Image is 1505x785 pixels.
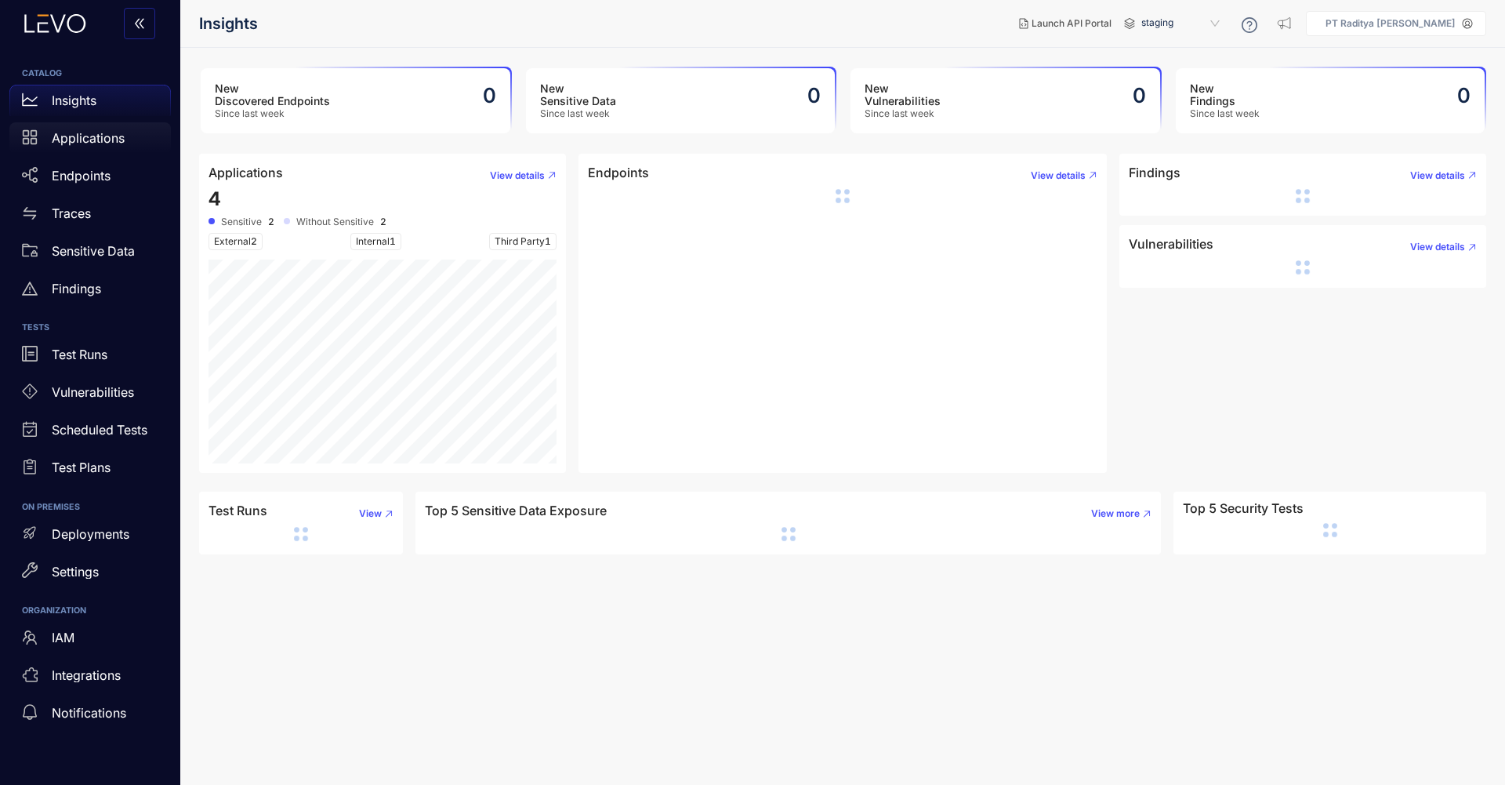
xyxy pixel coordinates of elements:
[865,82,941,107] h3: New Vulnerabilities
[133,17,146,31] span: double-left
[209,503,267,518] h4: Test Runs
[9,452,171,490] a: Test Plans
[22,503,158,512] h6: ON PREMISES
[1032,18,1112,29] span: Launch API Portal
[52,527,129,541] p: Deployments
[1091,508,1140,519] span: View more
[425,503,607,518] h4: Top 5 Sensitive Data Exposure
[380,216,386,227] b: 2
[22,205,38,221] span: swap
[588,165,649,180] h4: Endpoints
[268,216,274,227] b: 2
[22,630,38,645] span: team
[9,660,171,697] a: Integrations
[209,165,283,180] h4: Applications
[215,108,330,119] span: Since last week
[209,233,263,250] span: External
[199,15,258,33] span: Insights
[52,631,74,645] p: IAM
[52,668,121,682] p: Integrations
[1018,163,1097,188] button: View details
[9,518,171,556] a: Deployments
[52,282,101,296] p: Findings
[9,377,171,415] a: Vulnerabilities
[52,706,126,720] p: Notifications
[52,131,125,145] p: Applications
[52,385,134,399] p: Vulnerabilities
[807,84,821,107] h2: 0
[52,460,111,474] p: Test Plans
[296,216,374,227] span: Without Sensitive
[540,82,616,107] h3: New Sensitive Data
[1325,18,1456,29] p: PT Raditya [PERSON_NAME]
[22,323,158,333] h6: TESTS
[477,163,557,188] button: View details
[390,235,396,247] span: 1
[1398,234,1477,260] button: View details
[9,273,171,311] a: Findings
[52,169,111,183] p: Endpoints
[1129,237,1213,251] h4: Vulnerabilities
[1410,242,1465,253] span: View details
[1190,82,1260,107] h3: New Findings
[1133,84,1146,107] h2: 0
[251,235,257,247] span: 2
[9,122,171,160] a: Applications
[9,556,171,594] a: Settings
[52,565,99,579] p: Settings
[9,622,171,660] a: IAM
[483,84,496,107] h2: 0
[359,508,382,519] span: View
[52,206,91,220] p: Traces
[9,85,171,122] a: Insights
[22,69,158,78] h6: CATALOG
[22,281,38,296] span: warning
[1457,84,1471,107] h2: 0
[1190,108,1260,119] span: Since last week
[22,606,158,616] h6: ORGANIZATION
[1141,11,1223,36] span: staging
[1410,170,1465,181] span: View details
[9,340,171,377] a: Test Runs
[545,235,551,247] span: 1
[9,160,171,198] a: Endpoints
[1183,501,1304,515] h4: Top 5 Security Tests
[1006,11,1124,36] button: Launch API Portal
[1129,165,1180,180] h4: Findings
[9,415,171,452] a: Scheduled Tests
[490,170,545,181] span: View details
[1031,170,1086,181] span: View details
[9,697,171,735] a: Notifications
[865,108,941,119] span: Since last week
[540,108,616,119] span: Since last week
[9,198,171,235] a: Traces
[124,8,155,39] button: double-left
[209,187,221,210] span: 4
[1398,163,1477,188] button: View details
[215,82,330,107] h3: New Discovered Endpoints
[489,233,557,250] span: Third Party
[1079,501,1151,526] button: View more
[52,244,135,258] p: Sensitive Data
[52,347,107,362] p: Test Runs
[52,93,96,107] p: Insights
[221,216,262,227] span: Sensitive
[346,501,393,526] button: View
[9,235,171,273] a: Sensitive Data
[52,423,147,437] p: Scheduled Tests
[350,233,401,250] span: Internal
